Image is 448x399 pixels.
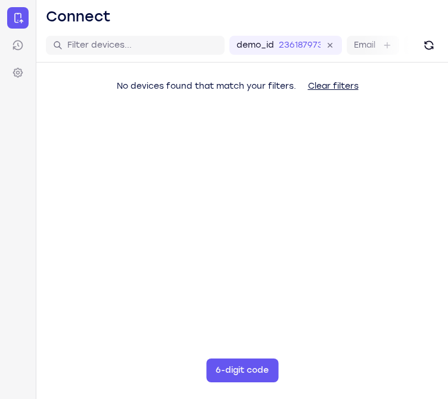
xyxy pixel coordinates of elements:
[117,81,296,91] span: No devices found that match your filters.
[7,7,29,29] a: Connect
[46,7,111,26] h1: Connect
[7,35,29,56] a: Sessions
[7,62,29,83] a: Settings
[67,39,217,51] input: Filter devices...
[298,74,368,98] button: Clear filters
[237,39,274,51] label: demo_id
[206,359,278,382] button: 6-digit code
[354,39,375,51] label: Email
[419,36,438,55] button: Refresh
